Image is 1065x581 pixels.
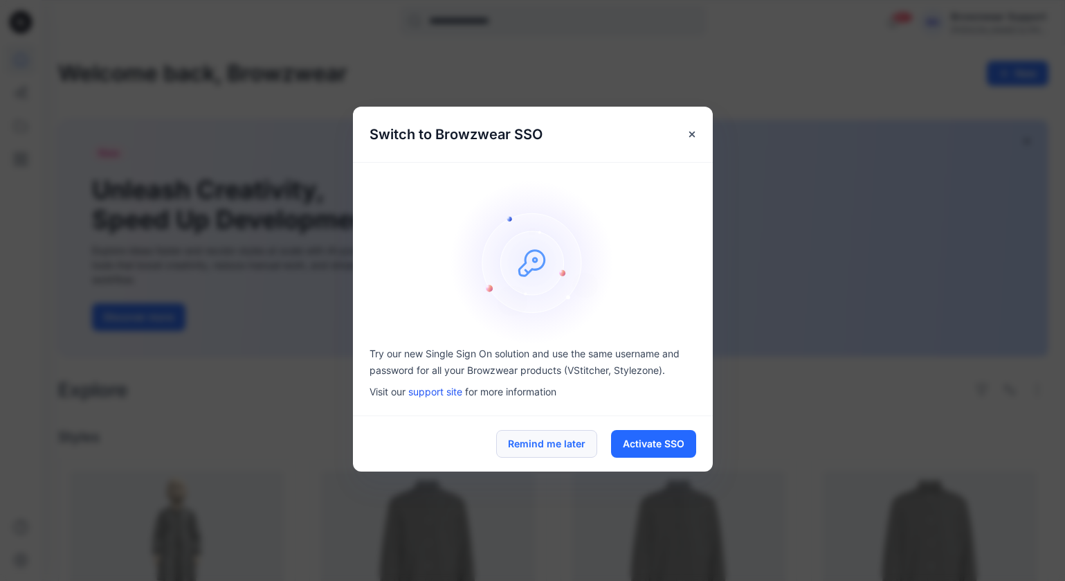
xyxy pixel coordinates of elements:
[353,107,559,162] h5: Switch to Browzwear SSO
[450,179,616,346] img: onboarding-sz2.46497b1a466840e1406823e529e1e164.svg
[496,430,597,458] button: Remind me later
[611,430,696,458] button: Activate SSO
[370,346,696,379] p: Try our new Single Sign On solution and use the same username and password for all your Browzwear...
[680,122,704,147] button: Close
[370,384,696,399] p: Visit our for more information
[408,386,462,397] a: support site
